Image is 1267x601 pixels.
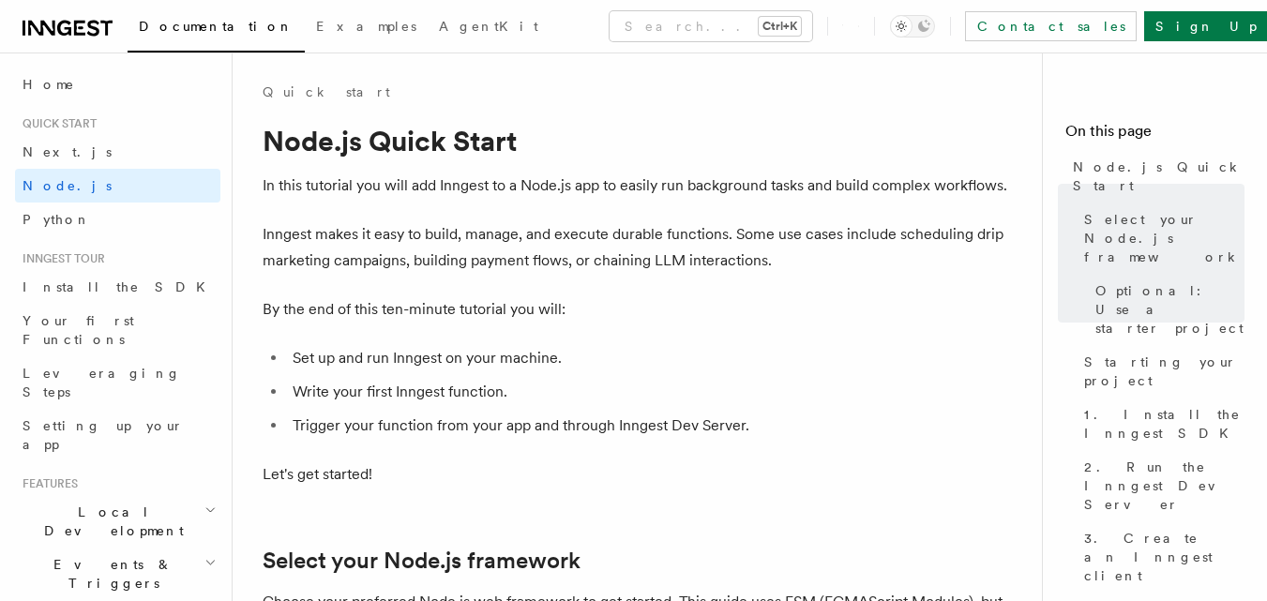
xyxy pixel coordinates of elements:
span: Inngest tour [15,251,105,266]
a: Node.js [15,169,220,203]
a: Setting up your app [15,409,220,461]
span: 1. Install the Inngest SDK [1084,405,1244,443]
li: Trigger your function from your app and through Inngest Dev Server. [287,413,1013,439]
a: Optional: Use a starter project [1088,274,1244,345]
a: Contact sales [965,11,1137,41]
span: Next.js [23,144,112,159]
span: Local Development [15,503,204,540]
span: Python [23,212,91,227]
span: Home [23,75,75,94]
span: Events & Triggers [15,555,204,593]
a: Quick start [263,83,390,101]
a: Next.js [15,135,220,169]
a: 1. Install the Inngest SDK [1077,398,1244,450]
a: 3. Create an Inngest client [1077,521,1244,593]
p: Let's get started! [263,461,1013,488]
a: AgentKit [428,6,550,51]
a: Home [15,68,220,101]
a: Node.js Quick Start [1065,150,1244,203]
button: Search...Ctrl+K [610,11,812,41]
li: Write your first Inngest function. [287,379,1013,405]
a: Select your Node.js framework [1077,203,1244,274]
a: Python [15,203,220,236]
span: Features [15,476,78,491]
span: Leveraging Steps [23,366,181,399]
li: Set up and run Inngest on your machine. [287,345,1013,371]
a: Examples [305,6,428,51]
p: Inngest makes it easy to build, manage, and execute durable functions. Some use cases include sch... [263,221,1013,274]
a: Your first Functions [15,304,220,356]
span: Optional: Use a starter project [1095,281,1244,338]
span: Starting your project [1084,353,1244,390]
kbd: Ctrl+K [759,17,801,36]
span: 2. Run the Inngest Dev Server [1084,458,1244,514]
span: Setting up your app [23,418,184,452]
span: Examples [316,19,416,34]
span: Install the SDK [23,279,217,294]
span: Select your Node.js framework [1084,210,1244,266]
a: Leveraging Steps [15,356,220,409]
span: Your first Functions [23,313,134,347]
a: Install the SDK [15,270,220,304]
p: In this tutorial you will add Inngest to a Node.js app to easily run background tasks and build c... [263,173,1013,199]
h1: Node.js Quick Start [263,124,1013,158]
span: Documentation [139,19,294,34]
h4: On this page [1065,120,1244,150]
a: Starting your project [1077,345,1244,398]
span: Node.js Quick Start [1073,158,1244,195]
a: Select your Node.js framework [263,548,581,574]
span: Quick start [15,116,97,131]
span: 3. Create an Inngest client [1084,529,1244,585]
a: Documentation [128,6,305,53]
button: Events & Triggers [15,548,220,600]
button: Toggle dark mode [890,15,935,38]
a: 2. Run the Inngest Dev Server [1077,450,1244,521]
span: Node.js [23,178,112,193]
p: By the end of this ten-minute tutorial you will: [263,296,1013,323]
button: Local Development [15,495,220,548]
span: AgentKit [439,19,538,34]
